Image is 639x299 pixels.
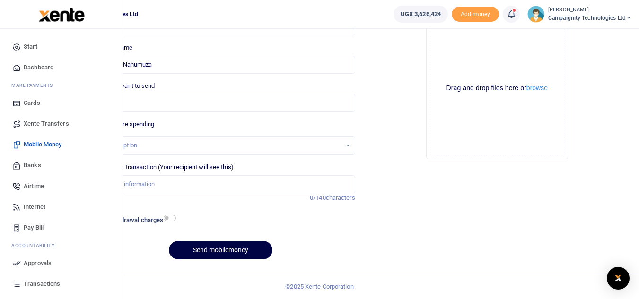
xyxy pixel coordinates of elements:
[452,7,499,22] li: Toup your wallet
[430,84,564,93] div: Drag and drop files here or
[18,242,54,249] span: countability
[86,56,355,74] input: MTN & Airtel numbers are validated
[548,14,631,22] span: Campaignity Technologies Ltd
[16,82,53,89] span: ake Payments
[527,6,544,23] img: profile-user
[24,223,44,232] span: Pay Bill
[310,194,326,201] span: 0/140
[24,161,41,170] span: Banks
[86,162,234,172] label: Memo for this transaction (Your recipient will see this)
[38,10,85,17] a: logo-small logo-large logo-large
[86,94,355,112] input: UGX
[326,194,355,201] span: characters
[394,6,448,23] a: UGX 3,626,424
[8,176,115,196] a: Airtime
[8,93,115,113] a: Cards
[607,267,630,290] div: Open Intercom Messenger
[8,78,115,93] li: M
[452,10,499,17] a: Add money
[86,175,355,193] input: Enter extra information
[39,8,85,22] img: logo-large
[24,63,53,72] span: Dashboard
[24,119,69,128] span: Xente Transfers
[24,98,40,108] span: Cards
[8,57,115,78] a: Dashboard
[24,42,37,51] span: Start
[8,217,115,238] a: Pay Bill
[8,253,115,273] a: Approvals
[452,7,499,22] span: Add money
[24,181,44,191] span: Airtime
[8,36,115,57] a: Start
[93,141,341,150] div: Select an option
[88,216,172,224] h6: Include withdrawal charges
[8,273,115,294] a: Transactions
[24,140,61,149] span: Mobile Money
[8,113,115,134] a: Xente Transfers
[8,238,115,253] li: Ac
[390,6,452,23] li: Wallet ballance
[426,17,568,159] div: File Uploader
[8,134,115,155] a: Mobile Money
[8,155,115,176] a: Banks
[548,6,631,14] small: [PERSON_NAME]
[526,85,548,91] button: browse
[169,241,272,259] button: Send mobilemoney
[527,6,631,23] a: profile-user [PERSON_NAME] Campaignity Technologies Ltd
[24,279,60,289] span: Transactions
[24,258,52,268] span: Approvals
[8,196,115,217] a: Internet
[24,202,45,212] span: Internet
[401,9,441,19] span: UGX 3,626,424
